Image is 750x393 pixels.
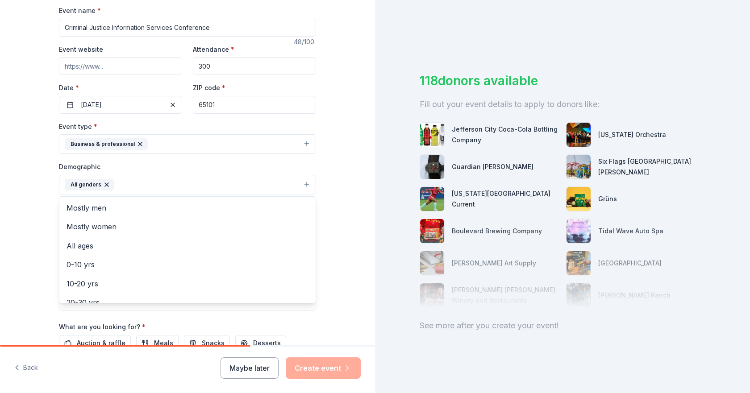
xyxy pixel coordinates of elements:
span: 0-10 yrs [67,259,308,270]
span: 20-30 yrs [67,297,308,308]
span: Mostly women [67,221,308,232]
span: All ages [67,240,308,252]
div: All genders [65,179,114,190]
div: All genders [59,196,316,303]
span: 10-20 yrs [67,278,308,290]
button: All genders [59,175,316,194]
span: Mostly men [67,202,308,214]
